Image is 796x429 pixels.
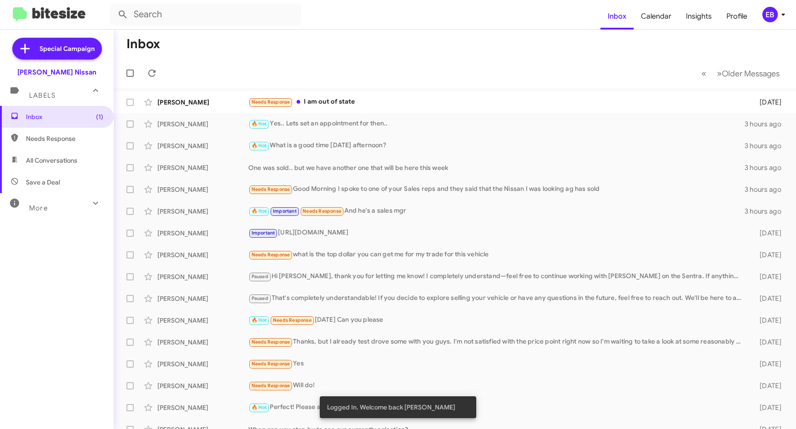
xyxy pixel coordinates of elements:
span: Logged In. Welcome back [PERSON_NAME] [327,403,455,412]
span: Needs Response [252,99,290,105]
div: [PERSON_NAME] [157,98,248,107]
span: Special Campaign [40,44,95,53]
a: Insights [679,3,719,30]
span: 🔥 Hot [252,404,267,410]
span: « [701,68,706,79]
div: Yes.. Lets set an appointment for then.. [248,119,745,129]
button: EB [755,7,786,22]
span: More [29,204,48,212]
div: [PERSON_NAME] [157,120,248,129]
div: [PERSON_NAME] [157,185,248,194]
div: Yes [248,359,746,369]
div: [PERSON_NAME] [157,250,248,259]
div: [PERSON_NAME] [157,163,248,172]
div: [DATE] [746,316,789,325]
div: [PERSON_NAME] [157,359,248,369]
div: [DATE] [746,381,789,390]
span: Labels [29,91,55,100]
div: 3 hours ago [745,207,789,216]
span: Needs Response [26,134,103,143]
div: [PERSON_NAME] [157,229,248,238]
div: Will do! [248,380,746,391]
span: Inbox [26,112,103,121]
nav: Page navigation example [696,64,785,83]
span: (1) [96,112,103,121]
div: One was sold.. but we have another one that will be here this week [248,163,745,172]
div: [DATE] [746,98,789,107]
div: That's completely understandable! If you decide to explore selling your vehicle or have any quest... [248,293,746,304]
span: Needs Response [252,361,290,367]
span: All Conversations [26,156,77,165]
span: 🔥 Hot [252,143,267,149]
span: Save a Deal [26,178,60,187]
div: [DATE] [746,338,789,347]
div: [PERSON_NAME] [157,272,248,281]
div: Good Morning I spoke to one of your Sales reps and they said that the Nissan I was looking ag has... [248,184,745,195]
div: [DATE] [746,359,789,369]
div: [PERSON_NAME] [157,381,248,390]
span: Important [252,230,275,236]
span: 🔥 Hot [252,121,267,127]
span: Needs Response [252,186,290,192]
div: [DATE] [746,294,789,303]
div: [PERSON_NAME] [157,207,248,216]
div: Perfect! Please ask for [PERSON_NAME], and we will help you out! [248,402,746,413]
div: 3 hours ago [745,185,789,194]
div: [DATE] Can you please [248,315,746,325]
a: Profile [719,3,755,30]
div: [PERSON_NAME] [157,338,248,347]
div: 3 hours ago [745,141,789,150]
div: Hi [PERSON_NAME], thank you for letting me know! I completely understand—feel free to continue wo... [248,271,746,282]
a: Calendar [634,3,679,30]
div: [URL][DOMAIN_NAME] [248,228,746,238]
div: [DATE] [746,250,789,259]
div: EB [762,7,778,22]
span: Needs Response [273,317,312,323]
span: Paused [252,295,268,301]
a: Inbox [600,3,634,30]
div: Thanks, but I already test drove some with you guys. I'm not satisfied with the price point right... [248,337,746,347]
div: What is a good time [DATE] afternoon? [248,140,745,151]
div: And he's a sales mgr [248,206,745,216]
div: what is the top dollar you can get me for my trade for this vehicle [248,249,746,260]
div: 3 hours ago [745,163,789,172]
div: [DATE] [746,229,789,238]
button: Previous [696,64,712,83]
span: » [717,68,722,79]
input: Search [110,4,301,25]
h1: Inbox [126,37,160,51]
span: Older Messages [722,69,780,79]
div: [PERSON_NAME] [157,316,248,325]
div: [PERSON_NAME] [157,141,248,150]
span: Needs Response [252,252,290,258]
span: Needs Response [302,208,341,214]
div: 3 hours ago [745,120,789,129]
div: [PERSON_NAME] [157,403,248,412]
a: Special Campaign [12,38,102,60]
div: [DATE] [746,403,789,412]
span: Important [273,208,297,214]
div: [DATE] [746,272,789,281]
button: Next [711,64,785,83]
div: [PERSON_NAME] Nissan [17,68,96,77]
span: Paused [252,274,268,279]
span: 🔥 Hot [252,208,267,214]
div: [PERSON_NAME] [157,294,248,303]
span: Needs Response [252,383,290,389]
span: 🔥 Hot [252,317,267,323]
div: I am out of state [248,97,746,107]
span: Needs Response [252,339,290,345]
